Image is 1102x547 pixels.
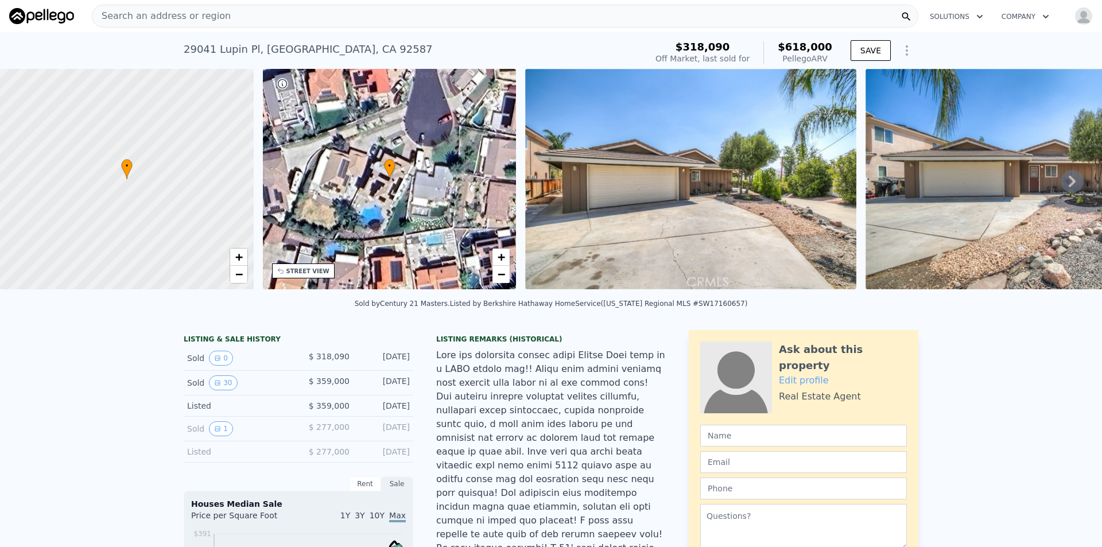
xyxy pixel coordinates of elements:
input: Phone [700,478,907,499]
div: Listing Remarks (Historical) [436,335,666,344]
input: Name [700,425,907,447]
div: LISTING & SALE HISTORY [184,335,413,346]
a: Zoom out [230,266,247,283]
div: [DATE] [359,351,410,366]
div: Sold [187,421,289,436]
a: Zoom in [492,249,510,266]
div: Sold [187,375,289,390]
div: Real Estate Agent [779,390,861,404]
div: Price per Square Foot [191,510,298,528]
span: $ 277,000 [309,422,350,432]
input: Email [700,451,907,473]
div: Pellego ARV [778,53,832,64]
div: [DATE] [359,375,410,390]
div: Houses Median Sale [191,498,406,510]
div: Listed by Berkshire Hathaway HomeService ([US_STATE] Regional MLS #SW17160657) [450,300,748,308]
div: STREET VIEW [286,267,329,276]
div: [DATE] [359,421,410,436]
span: − [498,267,505,281]
span: − [235,267,242,281]
div: 29041 Lupin Pl , [GEOGRAPHIC_DATA] , CA 92587 [184,41,433,57]
div: Ask about this property [779,342,907,374]
span: Max [389,511,406,522]
div: Off Market, last sold for [655,53,750,64]
span: + [235,250,242,264]
span: 10Y [370,511,385,520]
span: • [121,161,133,171]
img: Pellego [9,8,74,24]
span: $ 359,000 [309,377,350,386]
button: Show Options [895,39,918,62]
button: Company [992,6,1058,27]
button: View historical data [209,421,233,436]
img: Sale: 164103110 Parcel: 26528950 [525,69,856,289]
span: • [384,161,395,171]
div: [DATE] [359,446,410,457]
div: • [121,159,133,179]
a: Edit profile [779,375,829,386]
tspan: $391 [193,530,211,538]
span: $618,000 [778,41,832,53]
button: SAVE [851,40,891,61]
div: Listed [187,400,289,412]
img: avatar [1074,7,1093,25]
div: Sold [187,351,289,366]
span: $ 359,000 [309,401,350,410]
button: Solutions [921,6,992,27]
span: 3Y [355,511,364,520]
div: Sale [381,476,413,491]
div: [DATE] [359,400,410,412]
span: $ 318,090 [309,352,350,361]
span: Search an address or region [92,9,231,23]
span: $ 277,000 [309,447,350,456]
div: • [384,159,395,179]
a: Zoom in [230,249,247,266]
span: + [498,250,505,264]
a: Zoom out [492,266,510,283]
span: 1Y [340,511,350,520]
span: $318,090 [676,41,730,53]
div: Sold by Century 21 Masters . [355,300,450,308]
button: View historical data [209,375,237,390]
div: Listed [187,446,289,457]
div: Rent [349,476,381,491]
button: View historical data [209,351,233,366]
